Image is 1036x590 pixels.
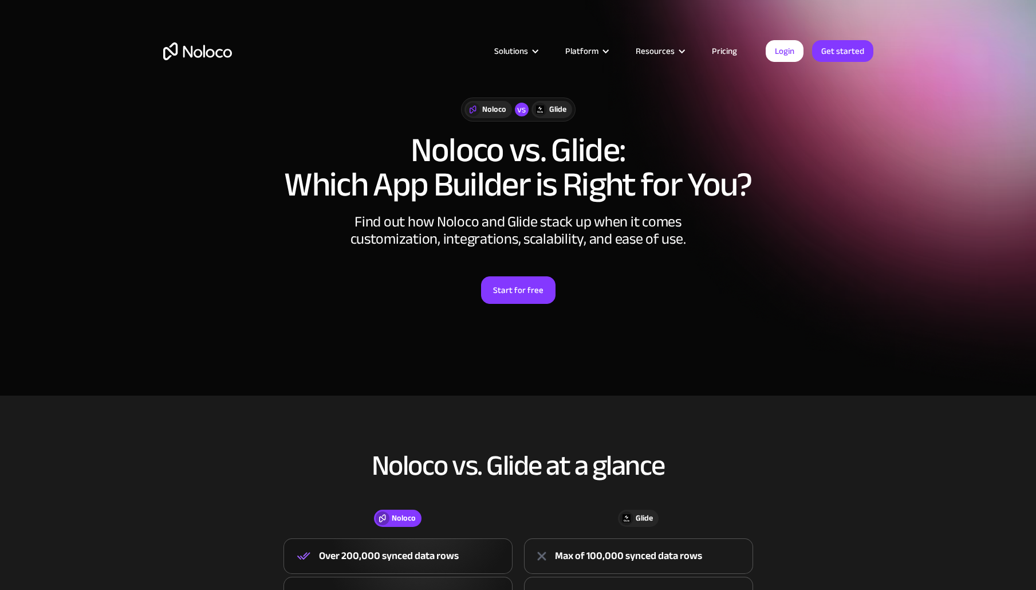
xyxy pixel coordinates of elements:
div: Find out how Noloco and Glide stack up when it comes customization, integrations, scalability, an... [346,213,690,248]
h2: Noloco vs. Glide at a glance [163,450,873,481]
div: Max of 100,000 synced data rows [555,548,702,565]
div: Noloco [392,512,416,525]
h1: Noloco vs. Glide: Which App Builder is Right for You? [163,133,873,202]
div: Resources [636,44,675,58]
div: Glide [549,103,566,116]
div: Noloco [482,103,506,116]
a: home [163,42,232,60]
a: Login [766,40,803,62]
div: Platform [565,44,598,58]
div: Glide [636,512,653,525]
div: vs [515,103,529,116]
a: Pricing [698,44,751,58]
div: Solutions [480,44,551,58]
a: Get started [812,40,873,62]
div: Over 200,000 synced data rows [319,548,459,565]
div: Platform [551,44,621,58]
a: Start for free [481,276,556,304]
div: Solutions [494,44,528,58]
div: Resources [621,44,698,58]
